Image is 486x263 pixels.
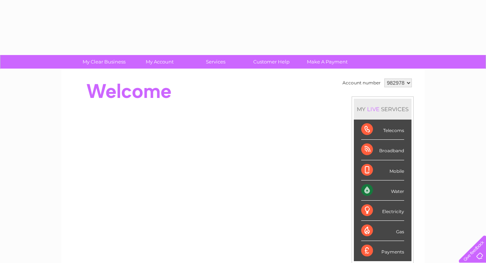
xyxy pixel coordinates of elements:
div: Water [361,180,404,201]
div: Broadband [361,140,404,160]
a: My Account [130,55,190,69]
div: MY SERVICES [354,99,411,120]
a: Customer Help [241,55,302,69]
a: Services [185,55,246,69]
div: Mobile [361,160,404,180]
div: Telecoms [361,120,404,140]
td: Account number [341,77,382,89]
div: LIVE [366,106,381,113]
a: Make A Payment [297,55,358,69]
div: Electricity [361,201,404,221]
div: Payments [361,241,404,261]
a: My Clear Business [74,55,134,69]
div: Gas [361,221,404,241]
